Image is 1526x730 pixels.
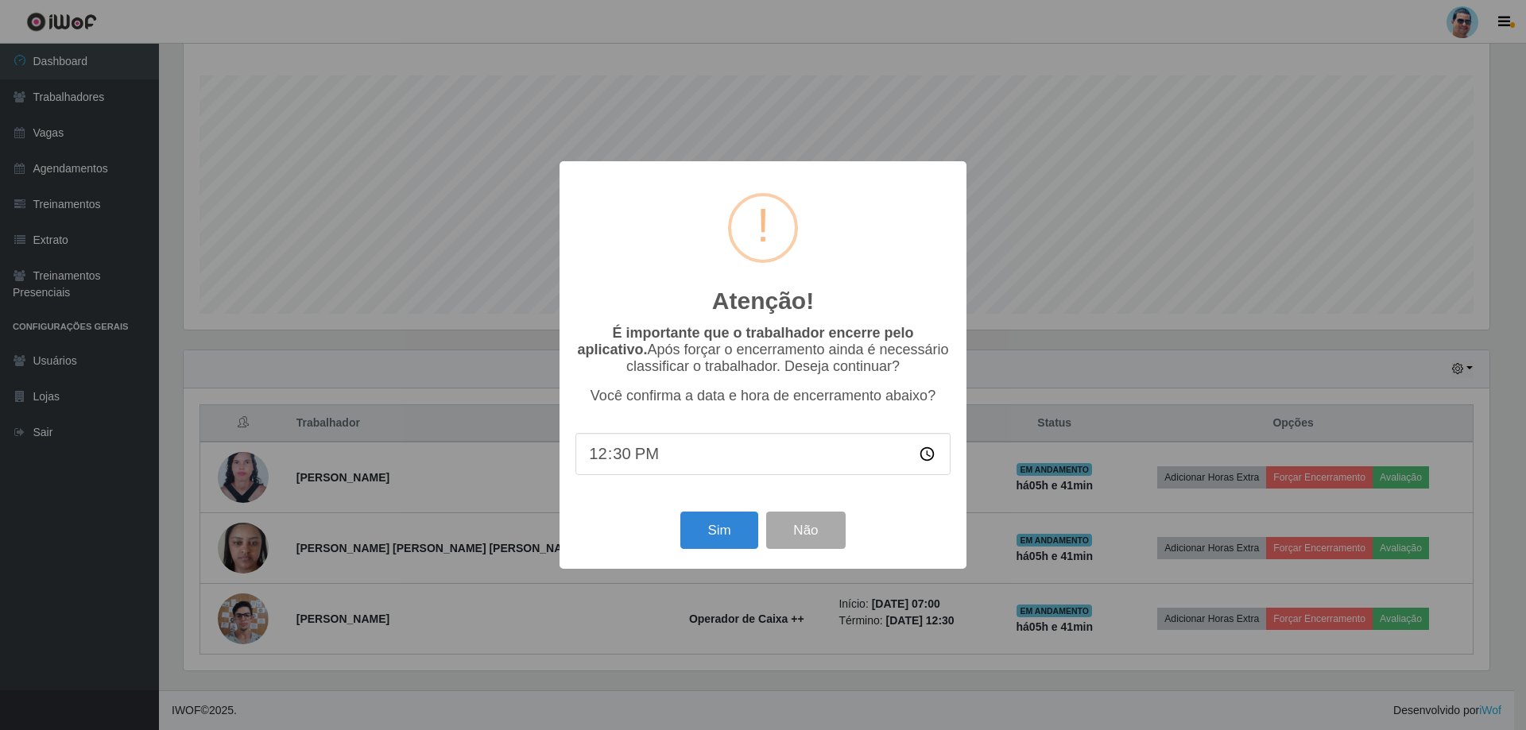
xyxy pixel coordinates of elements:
h2: Atenção! [712,287,814,315]
button: Sim [680,512,757,549]
p: Você confirma a data e hora de encerramento abaixo? [575,388,951,404]
p: Após forçar o encerramento ainda é necessário classificar o trabalhador. Deseja continuar? [575,325,951,375]
button: Não [766,512,845,549]
b: É importante que o trabalhador encerre pelo aplicativo. [577,325,913,357]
